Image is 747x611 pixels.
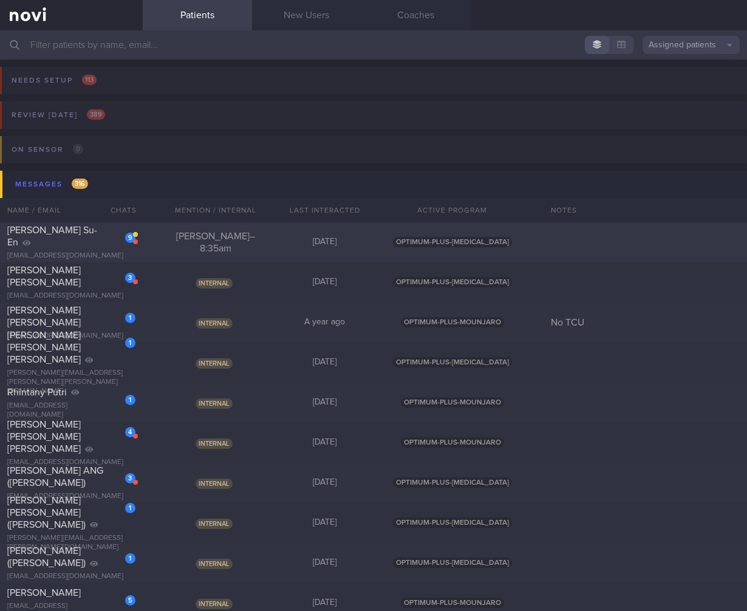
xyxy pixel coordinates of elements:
div: 1 [125,503,135,513]
div: [DATE] [270,598,380,609]
div: Chats [94,198,143,222]
div: [EMAIL_ADDRESS][DOMAIN_NAME] [7,492,135,501]
span: OPTIMUM-PLUS-MOUNJARO [401,437,504,448]
span: OPTIMUM-PLUS-MOUNJARO [401,317,504,327]
div: Active Program [380,198,525,222]
span: 113 [82,75,97,85]
span: OPTIMUM-PLUS-[MEDICAL_DATA] [393,477,512,488]
span: 0 [73,144,83,154]
span: [PERSON_NAME] Su-En [7,225,97,247]
span: Internal [196,559,233,569]
span: OPTIMUM-PLUS-[MEDICAL_DATA] [393,237,512,247]
div: On sensor [9,142,86,158]
span: Internal [196,439,233,449]
div: Notes [544,198,747,222]
span: OPTIMUM-PLUS-MOUNJARO [401,598,504,608]
span: [PERSON_NAME] [7,588,81,598]
span: OPTIMUM-PLUS-[MEDICAL_DATA] [393,517,512,528]
div: [DATE] [270,397,380,408]
div: 1 [125,553,135,564]
span: OPTIMUM-PLUS-[MEDICAL_DATA] [393,558,512,568]
div: [PERSON_NAME][EMAIL_ADDRESS][PERSON_NAME][DOMAIN_NAME] [7,534,135,552]
span: Internal [196,318,233,329]
div: [EMAIL_ADDRESS][DOMAIN_NAME] [7,401,135,420]
div: [PERSON_NAME] – 8:35am [161,230,270,254]
span: Rhintany Putri [7,387,67,397]
span: [PERSON_NAME] [PERSON_NAME] [7,305,81,327]
div: [EMAIL_ADDRESS][DOMAIN_NAME] [7,251,135,261]
span: 389 [87,109,105,120]
div: Last Interacted [270,198,380,222]
div: Needs setup [9,72,100,89]
div: 5 [125,595,135,606]
div: Review [DATE] [9,107,108,123]
span: [PERSON_NAME] [PERSON_NAME] [7,265,81,287]
span: [PERSON_NAME] [PERSON_NAME] [PERSON_NAME] [7,330,81,364]
div: [DATE] [270,437,380,448]
span: Internal [196,358,233,369]
div: Mention / Internal [161,198,270,222]
div: 9 [125,233,135,243]
div: 3 [125,273,135,283]
div: [EMAIL_ADDRESS][DOMAIN_NAME] [7,458,135,467]
span: 316 [72,179,88,189]
div: [DATE] [270,357,380,368]
span: OPTIMUM-PLUS-[MEDICAL_DATA] [393,357,512,367]
span: Internal [196,599,233,609]
div: 3 [125,473,135,483]
div: 1 [125,313,135,323]
div: [DATE] [270,237,380,248]
div: [DATE] [270,517,380,528]
div: 1 [125,338,135,348]
div: No TCU [544,316,747,329]
span: OPTIMUM-PLUS-MOUNJARO [401,397,504,408]
span: [PERSON_NAME] ([PERSON_NAME]) [7,546,86,568]
div: Messages [12,176,91,193]
div: [DATE] [270,558,380,568]
span: [PERSON_NAME] ANG ([PERSON_NAME]) [7,466,103,488]
div: [EMAIL_ADDRESS][DOMAIN_NAME] [7,572,135,581]
div: [DATE] [270,277,380,288]
span: Internal [196,278,233,288]
span: [PERSON_NAME] [PERSON_NAME] [PERSON_NAME] [7,420,81,454]
div: [PERSON_NAME][EMAIL_ADDRESS][PERSON_NAME][PERSON_NAME][DOMAIN_NAME] [7,369,135,396]
span: Internal [196,479,233,489]
div: 4 [125,427,135,437]
div: [DATE] [270,477,380,488]
div: 1 [125,395,135,405]
span: Internal [196,398,233,409]
span: Internal [196,519,233,529]
div: A year ago [270,317,380,328]
span: OPTIMUM-PLUS-[MEDICAL_DATA] [393,277,512,287]
span: [PERSON_NAME] [PERSON_NAME] ([PERSON_NAME]) [7,496,86,530]
div: [EMAIL_ADDRESS][DOMAIN_NAME] [7,292,135,301]
button: Assigned patients [643,36,740,54]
